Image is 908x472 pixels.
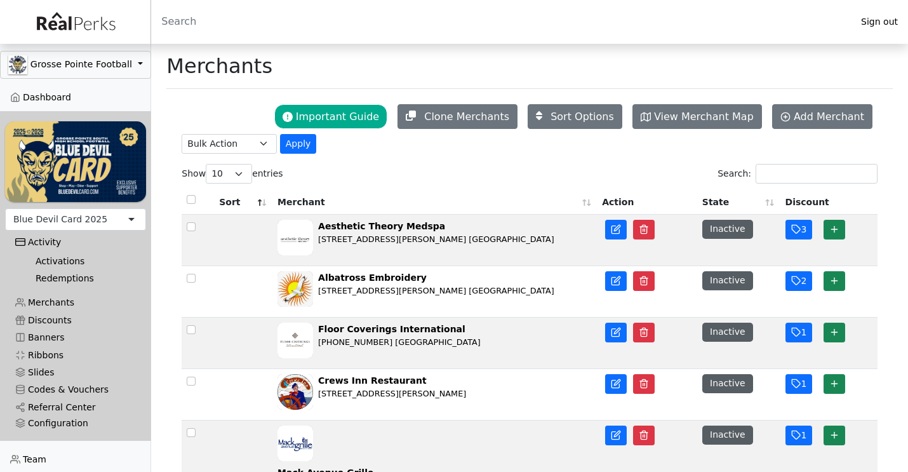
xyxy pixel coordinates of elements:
div: Crews Inn Restaurant [318,374,466,388]
a: Merchants [5,294,146,311]
div: Configuration [15,418,136,429]
img: GAa1zriJJmkmu1qRtUwg8x1nQwzlKm3DoqW9UgYl.jpg [8,55,27,74]
button: Clone Merchants [397,104,517,129]
a: Activations [25,252,136,269]
a: View Merchant Map [632,104,762,129]
label: Show entries [182,164,283,184]
img: y9myRDWFk3Trh2oskp33SzQrDpG210x8IXJha352.jpg [277,271,313,307]
th: Discount [780,187,878,215]
span: Add Merchant [794,111,864,123]
div: Aesthetic Theory Medspa [318,220,554,233]
a: Crews Inn Restaurant [STREET_ADDRESS][PERSON_NAME] [277,374,592,415]
h1: Merchants [166,54,272,78]
input: Search [151,6,851,37]
div: Blue Devil Card 2025 [13,213,107,226]
span: Sort Options [551,111,614,123]
div: Albatross Embroidery [318,271,554,285]
th: Sort: activate to sort column descending [214,187,272,215]
button: 1 [785,426,813,445]
div: Floor Coverings International [318,323,481,336]
div: [STREET_ADDRESS][PERSON_NAME] [GEOGRAPHIC_DATA] [318,285,554,297]
button: Apply [280,134,317,154]
select: .form-select-sm example [182,134,277,154]
span: Clone Merchants [424,111,509,123]
button: Important Guide [274,104,387,129]
img: lCcjtYvH4BaOKQSPOoSkJclAIsAATIAKvG1sYaph.png [277,323,313,358]
select: Showentries [206,164,252,184]
a: Aesthetic Theory Medspa [STREET_ADDRESS][PERSON_NAME] [GEOGRAPHIC_DATA] [277,220,592,260]
button: 1 [785,323,813,342]
a: Codes & Vouchers [5,381,146,398]
a: Redemptions [25,270,136,287]
th: Action [597,187,697,215]
a: Ribbons [5,346,146,363]
img: rT68sBaw8aPE85LadKvNM4RMuXDdD6E9jeonjBUi.jpg [277,220,313,255]
input: Search: [756,164,878,184]
button: 3 [785,220,813,239]
a: Referral Center [5,399,146,416]
button: Inactive [702,374,753,393]
th: State: activate to sort column ascending [697,187,780,215]
button: Inactive [702,426,753,444]
a: Add Merchant [772,104,872,129]
a: Banners [5,329,146,346]
button: Sort Options [528,104,622,129]
button: Inactive [702,220,753,238]
button: 2 [785,271,813,291]
a: Slides [5,364,146,381]
img: WvZzOez5OCqmO91hHZfJL7W2tJ07LbGMjwPPNJwI.png [5,121,146,202]
button: Inactive [702,323,753,341]
span: Important Guide [296,111,379,123]
div: [STREET_ADDRESS][PERSON_NAME] [GEOGRAPHIC_DATA] [318,233,554,245]
button: 1 [785,374,813,394]
a: Floor Coverings International [PHONE_NUMBER] [GEOGRAPHIC_DATA] [277,323,592,363]
div: [STREET_ADDRESS][PERSON_NAME] [318,388,466,400]
img: real_perks_logo-01.svg [30,8,121,36]
span: View Merchant Map [654,111,754,123]
img: 5NwYGiarg57GJcC4qSFZYzQQx4SbxwmXg3PFEnFX.png [277,374,313,410]
label: Search: [718,164,878,184]
button: Inactive [702,271,753,290]
a: Discounts [5,312,146,329]
th: Merchant: activate to sort column ascending [272,187,597,215]
a: Sign out [851,13,908,30]
a: Albatross Embroidery [STREET_ADDRESS][PERSON_NAME] [GEOGRAPHIC_DATA] [277,271,592,312]
img: o4hf1hY0pK0y8QIRjK8zePDyj16OAm7Fzd3WPG3g.jpg [277,426,313,461]
div: [PHONE_NUMBER] [GEOGRAPHIC_DATA] [318,336,481,348]
div: Activity [15,237,136,248]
